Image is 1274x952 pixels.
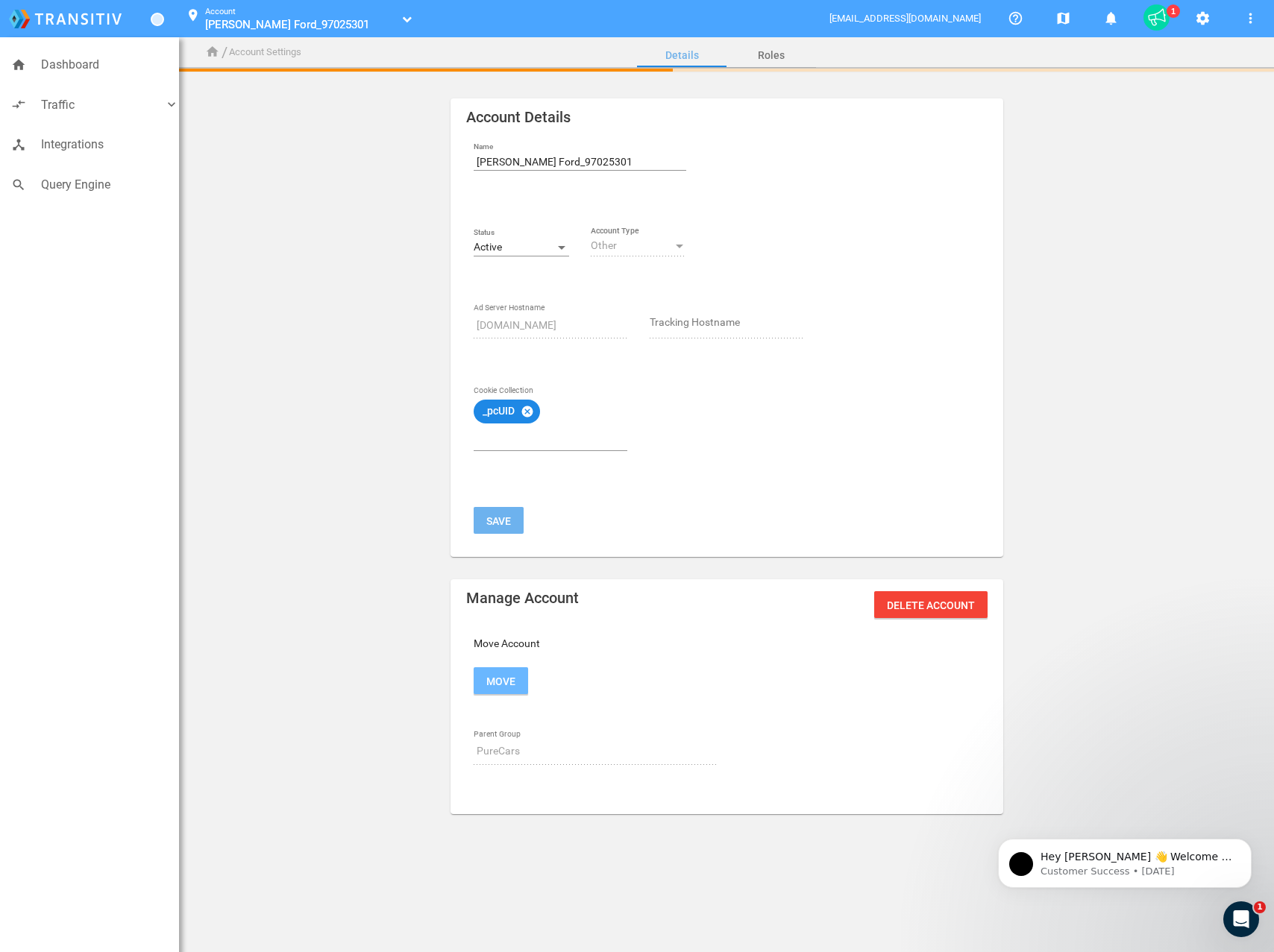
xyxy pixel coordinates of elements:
[466,591,988,618] mat-card-title: Manage Account
[474,667,528,694] button: Move
[462,635,991,693] div: Move Account
[41,175,179,195] span: Query Engine
[474,397,627,450] mat-chip-list: Fruit selection
[466,110,988,124] mat-card-title: Account Details
[1006,10,1024,28] mat-icon: help_outline
[474,400,540,423] mat-chip: _pcUID
[474,241,502,253] span: Active
[222,40,228,64] li: /
[184,8,202,26] mat-icon: location_on
[11,177,26,192] i: search
[976,807,1274,912] iframe: Intercom notifications message
[727,37,816,73] a: Roles
[1054,10,1072,28] mat-icon: map
[11,137,26,152] i: device_hub
[41,135,179,154] span: Integrations
[521,405,534,418] mat-icon: cancel
[1254,901,1266,913] span: 1
[41,55,179,75] span: Dashboard
[474,429,627,447] input: Cookie Collection
[1193,10,1211,28] mat-icon: settings
[1223,901,1259,937] iframe: Intercom live chat
[41,95,164,115] span: Traffic
[205,7,236,16] small: Account
[11,57,26,72] i: home
[874,591,988,618] button: Delete Account
[1143,4,1170,31] div: 1
[205,45,220,60] i: home
[4,48,186,82] a: homeDashboard
[229,45,301,60] li: Account Settings
[1241,10,1259,28] mat-icon: more_vert
[1167,4,1180,18] div: 1
[829,13,982,24] span: [EMAIL_ADDRESS][DOMAIN_NAME]
[11,97,26,112] i: compare_arrows
[1235,3,1265,33] button: More
[637,37,727,73] a: Details
[9,10,122,28] img: logo
[4,88,186,122] a: compare_arrowsTraffickeyboard_arrow_down
[474,507,524,534] button: Save
[591,239,617,251] span: Other
[4,168,186,202] a: searchQuery Engine
[4,127,186,162] a: device_hubIntegrations
[474,227,569,239] label: Status
[151,13,164,26] a: Toggle Menu
[164,97,179,112] i: keyboard_arrow_down
[205,18,369,31] span: [PERSON_NAME] Ford_97025301
[474,141,686,153] label: Name
[1102,10,1120,28] mat-icon: notifications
